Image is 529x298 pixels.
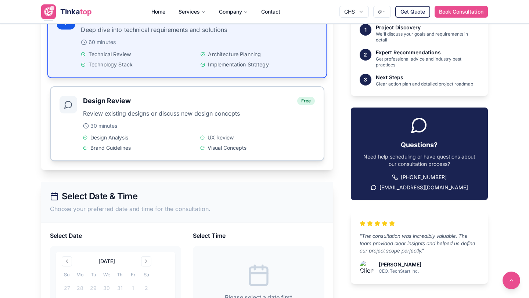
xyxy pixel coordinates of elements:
h3: Questions? [360,140,479,150]
img: Client [360,260,374,275]
span: 30 minutes [90,122,117,130]
button: Book Consultation [435,6,488,18]
span: [EMAIL_ADDRESS][DOMAIN_NAME] [379,184,468,191]
a: Home [145,4,171,19]
div: 3 [360,74,371,86]
p: Clear action plan and detailed project roadmap [376,81,473,87]
th: Sunday [60,271,73,279]
p: "The consultation was incredibly valuable. The team provided clear insights and helped us define ... [360,232,479,254]
th: Thursday [113,271,126,279]
span: top [80,7,92,16]
div: Choose your preferred date and time for the consultation. [50,204,324,213]
div: [DATE] [98,258,115,265]
p: Deep dive into technical requirements and solutions [81,25,317,34]
th: Friday [126,271,140,279]
h3: Design Review [83,96,131,106]
a: Tinkatop [41,4,92,19]
span: 60 minutes [89,39,116,46]
h4: Next Steps [376,74,473,81]
p: Get professional advice and industry best practices [376,56,479,68]
th: Tuesday [87,271,100,279]
div: CEO, TechStart Inc. [379,268,421,274]
span: Implementation Strategy [208,61,269,68]
span: Select Date & Time [62,190,137,202]
span: Technical Review [89,51,131,58]
span: Brand Guidelines [90,144,131,152]
div: [PERSON_NAME] [379,261,421,268]
span: UX Review [208,134,234,141]
p: Review existing designs or discuss new design concepts [83,109,315,118]
span: Architecture Planning [208,51,261,58]
th: Saturday [140,271,153,279]
div: Free [297,97,315,105]
div: 2 [360,49,371,61]
a: Contact [255,8,286,15]
a: Home [145,8,171,15]
label: Select Time [193,231,324,240]
p: Need help scheduling or have questions about our consultation process? [360,153,479,168]
div: 1 [360,24,371,36]
nav: Main [145,4,286,19]
span: Technology Stack [89,61,133,68]
p: We'll discuss your goals and requirements in detail [376,31,479,43]
h4: Project Discovery [376,24,479,31]
th: Monday [73,271,87,279]
button: Get Quote [395,6,430,18]
button: Services [173,4,212,19]
span: Tinka [60,7,80,16]
a: Contact [255,4,286,19]
span: Design Analysis [90,134,128,141]
th: Wednesday [100,271,113,279]
span: [PHONE_NUMBER] [401,174,447,181]
button: Company [213,4,254,19]
h4: Expert Recommendations [376,49,479,56]
label: Select Date [50,231,181,240]
button: Go to next month [141,256,151,266]
span: Visual Concepts [208,144,246,152]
